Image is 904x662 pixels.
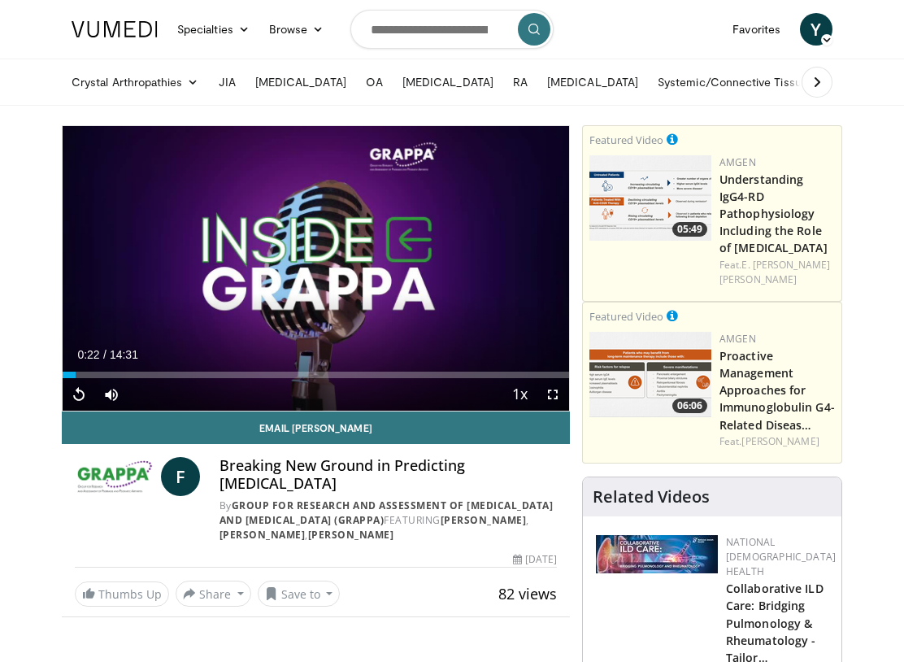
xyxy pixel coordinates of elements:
a: Browse [259,13,334,46]
h4: Related Videos [593,487,710,507]
button: Fullscreen [537,378,569,411]
span: 06:06 [672,399,707,413]
a: Crystal Arthropathies [62,66,209,98]
div: Feat. [719,434,835,449]
a: [PERSON_NAME] [308,528,394,542]
a: Understanding IgG4-RD Pathophysiology Including the Role of [MEDICAL_DATA] [719,172,828,255]
a: Group for Research and Assessment of [MEDICAL_DATA] and [MEDICAL_DATA] (GRAPPA) [219,499,554,527]
a: OA [356,66,393,98]
span: 05:49 [672,222,707,237]
a: Thumbs Up [75,581,169,607]
span: 14:31 [110,348,138,361]
a: F [161,457,200,496]
a: [MEDICAL_DATA] [246,66,356,98]
button: Replay [63,378,95,411]
a: [PERSON_NAME] [441,513,527,527]
img: 3e5b4ad1-6d9b-4d8f-ba8e-7f7d389ba880.png.150x105_q85_crop-smart_upscale.png [589,155,711,241]
a: Systemic/Connective Tissue Disease [648,66,878,98]
div: Progress Bar [63,372,569,378]
img: Group for Research and Assessment of Psoriasis and Psoriatic Arthritis (GRAPPA) [75,457,154,496]
a: 05:49 [589,155,711,241]
a: Proactive Management Approaches for Immunoglobulin G4-Related Diseas… [719,348,835,432]
img: VuMedi Logo [72,21,158,37]
button: Share [176,581,251,607]
a: Favorites [723,13,790,46]
img: 7e341e47-e122-4d5e-9c74-d0a8aaff5d49.jpg.150x105_q85_autocrop_double_scale_upscale_version-0.2.jpg [596,535,718,573]
a: RA [503,66,537,98]
a: Amgen [719,332,756,346]
div: [DATE] [513,552,557,567]
a: [MEDICAL_DATA] [537,66,648,98]
video-js: Video Player [63,126,569,411]
span: 82 views [498,584,557,603]
button: Mute [95,378,128,411]
a: Y [800,13,832,46]
div: Feat. [719,258,835,287]
div: By FEATURING , , [219,499,557,542]
a: [PERSON_NAME] [219,528,306,542]
img: b07e8bac-fd62-4609-bac4-e65b7a485b7c.png.150x105_q85_crop-smart_upscale.png [589,332,711,417]
a: Specialties [167,13,259,46]
button: Save to [258,581,341,607]
a: [PERSON_NAME] [741,434,819,448]
a: [MEDICAL_DATA] [393,66,503,98]
a: Amgen [719,155,756,169]
a: National [DEMOGRAPHIC_DATA] Health [726,535,836,578]
h4: Breaking New Ground in Predicting [MEDICAL_DATA] [219,457,557,492]
small: Featured Video [589,309,663,324]
button: Playback Rate [504,378,537,411]
a: JIA [209,66,246,98]
small: Featured Video [589,133,663,147]
a: 06:06 [589,332,711,417]
input: Search topics, interventions [350,10,554,49]
a: Email [PERSON_NAME] [62,412,570,444]
a: E. [PERSON_NAME] [PERSON_NAME] [719,258,830,286]
span: / [103,348,106,361]
span: 0:22 [77,348,99,361]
